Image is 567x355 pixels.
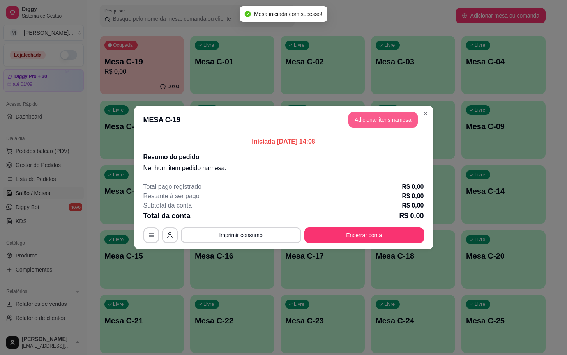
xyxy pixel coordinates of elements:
[143,153,424,162] h2: Resumo do pedido
[399,210,424,221] p: R$ 0,00
[419,107,432,120] button: Close
[143,192,200,201] p: Restante à ser pago
[402,182,424,192] p: R$ 0,00
[304,227,424,243] button: Encerrar conta
[134,106,433,134] header: MESA C-19
[143,182,201,192] p: Total pago registrado
[245,11,251,17] span: check-circle
[402,201,424,210] p: R$ 0,00
[402,192,424,201] p: R$ 0,00
[143,210,191,221] p: Total da conta
[348,112,418,128] button: Adicionar itens namesa
[181,227,301,243] button: Imprimir consumo
[143,201,192,210] p: Subtotal da conta
[143,137,424,146] p: Iniciada [DATE] 14:08
[254,11,322,17] span: Mesa iniciada com sucesso!
[143,163,424,173] p: Nenhum item pedido na mesa .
